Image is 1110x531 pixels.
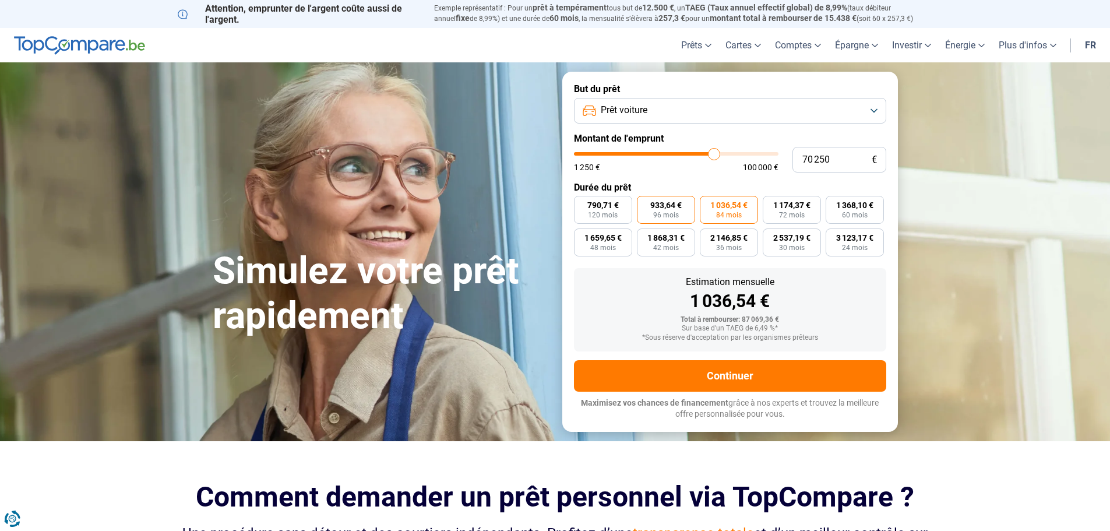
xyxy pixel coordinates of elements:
[718,28,768,62] a: Cartes
[574,163,600,171] span: 1 250 €
[842,244,868,251] span: 24 mois
[574,182,886,193] label: Durée du prêt
[1078,28,1103,62] a: fr
[658,13,685,23] span: 257,3 €
[828,28,885,62] a: Épargne
[583,277,877,287] div: Estimation mensuelle
[647,234,685,242] span: 1 868,31 €
[836,234,873,242] span: 3 123,17 €
[653,212,679,219] span: 96 mois
[773,234,811,242] span: 2 537,19 €
[583,334,877,342] div: *Sous réserve d'acceptation par les organismes prêteurs
[574,360,886,392] button: Continuer
[716,212,742,219] span: 84 mois
[836,201,873,209] span: 1 368,10 €
[773,201,811,209] span: 1 174,37 €
[213,249,548,339] h1: Simulez votre prêt rapidement
[650,201,682,209] span: 933,64 €
[178,3,420,25] p: Attention, emprunter de l'argent coûte aussi de l'argent.
[581,398,728,407] span: Maximisez vos chances de financement
[674,28,718,62] a: Prêts
[885,28,938,62] a: Investir
[574,83,886,94] label: But du prêt
[601,104,647,117] span: Prêt voiture
[584,234,622,242] span: 1 659,65 €
[456,13,470,23] span: fixe
[14,36,145,55] img: TopCompare
[716,244,742,251] span: 36 mois
[872,155,877,165] span: €
[574,398,886,420] p: grâce à nos experts et trouvez la meilleure offre personnalisée pour vous.
[710,201,748,209] span: 1 036,54 €
[768,28,828,62] a: Comptes
[938,28,992,62] a: Énergie
[992,28,1063,62] a: Plus d'infos
[743,163,778,171] span: 100 000 €
[533,3,607,12] span: prêt à tempérament
[642,3,674,12] span: 12.500 €
[710,234,748,242] span: 2 146,85 €
[685,3,847,12] span: TAEG (Taux annuel effectif global) de 8,99%
[583,316,877,324] div: Total à rembourser: 87 069,36 €
[583,325,877,333] div: Sur base d'un TAEG de 6,49 %*
[779,212,805,219] span: 72 mois
[710,13,857,23] span: montant total à rembourser de 15.438 €
[588,212,618,219] span: 120 mois
[549,13,579,23] span: 60 mois
[587,201,619,209] span: 790,71 €
[583,293,877,310] div: 1 036,54 €
[653,244,679,251] span: 42 mois
[842,212,868,219] span: 60 mois
[590,244,616,251] span: 48 mois
[434,3,933,24] p: Exemple représentatif : Pour un tous but de , un (taux débiteur annuel de 8,99%) et une durée de ...
[574,98,886,124] button: Prêt voiture
[574,133,886,144] label: Montant de l'emprunt
[178,481,933,513] h2: Comment demander un prêt personnel via TopCompare ?
[779,244,805,251] span: 30 mois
